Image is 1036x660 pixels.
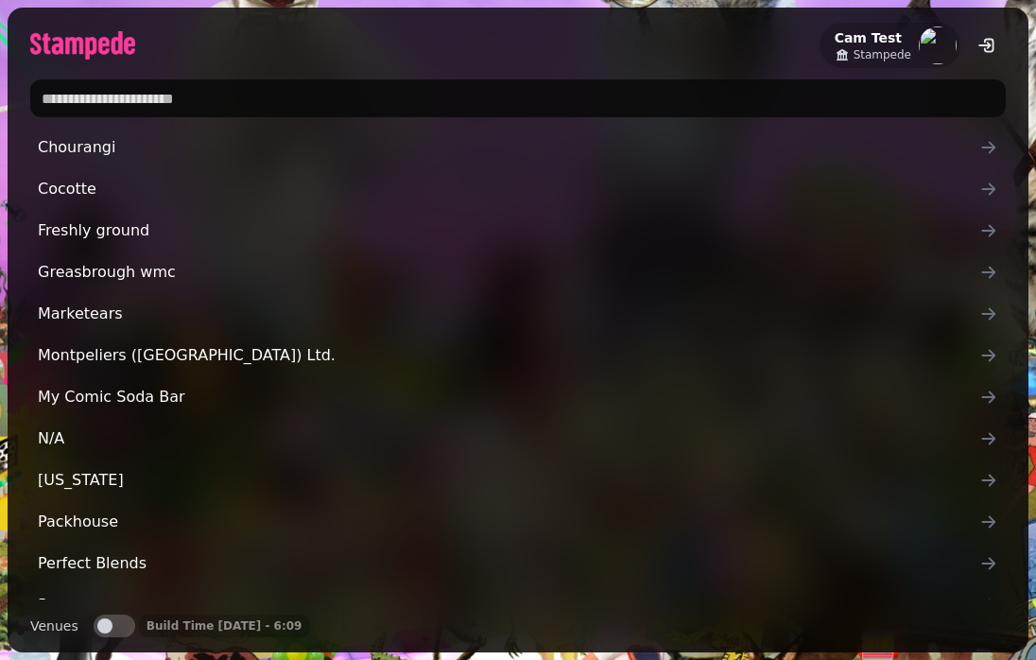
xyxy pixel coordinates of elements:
[30,615,78,637] label: Venues
[968,26,1006,64] button: logout
[38,511,979,533] span: Packhouse
[30,586,1006,624] a: Rozay
[38,219,979,242] span: Freshly ground
[147,618,302,634] p: Build Time [DATE] - 6:09
[30,337,1006,374] a: Montpeliers ([GEOGRAPHIC_DATA]) Ltd.
[38,136,979,159] span: Chourangi
[30,420,1006,458] a: N/A
[38,303,979,325] span: Marketears
[30,378,1006,416] a: My Comic Soda Bar
[30,461,1006,499] a: [US_STATE]
[919,26,957,64] img: aHR0cHM6Ly93d3cuZ3JhdmF0YXIuY29tL2F2YXRhci81MWYwZTMxOGI4OWVhY2U0NGY4YTUyYWY2NjQzMTY1NT9zPTE1MCZkP...
[30,253,1006,291] a: Greasbrough wmc
[38,552,979,575] span: Perfect Blends
[38,344,979,367] span: Montpeliers ([GEOGRAPHIC_DATA]) Ltd.
[30,295,1006,333] a: Marketears
[835,47,911,62] a: Stampede
[38,469,979,492] span: [US_STATE]
[38,594,979,617] span: Rozay
[30,31,135,60] img: logo
[30,503,1006,541] a: Packhouse
[30,212,1006,250] a: Freshly ground
[38,261,979,284] span: Greasbrough wmc
[30,129,1006,166] a: Chourangi
[30,545,1006,582] a: Perfect Blends
[38,178,979,200] span: Cocotte
[854,47,911,62] span: Stampede
[38,427,979,450] span: N/A
[835,28,911,47] h2: Cam Test
[30,170,1006,208] a: Cocotte
[38,386,979,408] span: My Comic Soda Bar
